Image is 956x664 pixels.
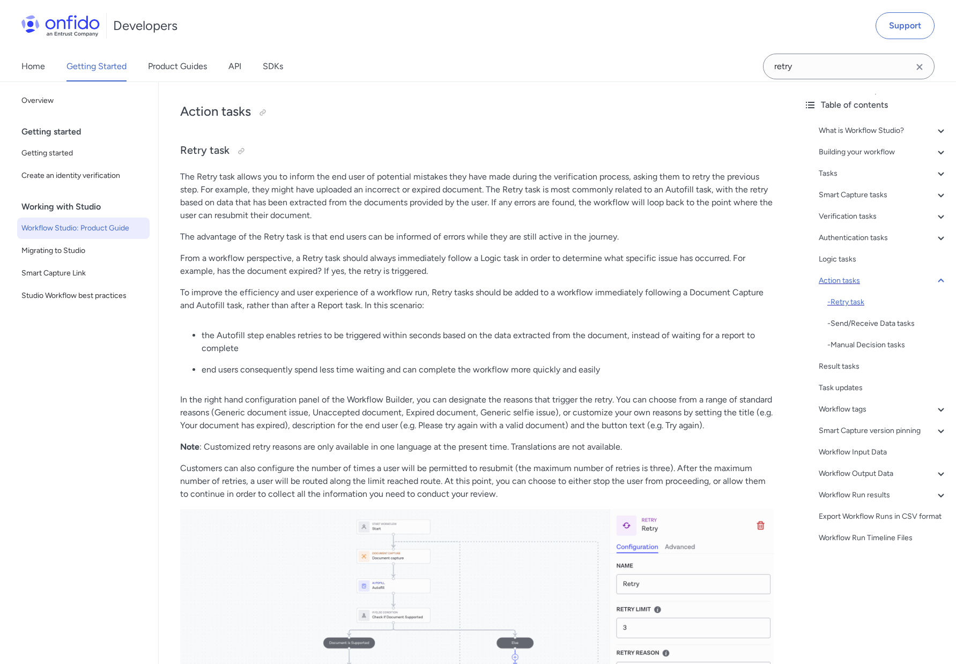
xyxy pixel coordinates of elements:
[21,222,145,235] span: Workflow Studio: Product Guide
[202,329,774,355] p: the Autofill step enables retries to be triggered within seconds based on the data extracted from...
[819,274,947,287] a: Action tasks
[113,17,177,34] h1: Developers
[819,189,947,202] a: Smart Capture tasks
[180,252,774,278] p: From a workflow perspective, a Retry task should always immediately follow a Logic task in order ...
[819,253,947,266] a: Logic tasks
[827,339,947,352] div: - Manual Decision tasks
[180,170,774,222] p: The Retry task allows you to inform the end user of potential mistakes they have made during the ...
[819,532,947,544] a: Workflow Run Timeline Files
[17,263,150,284] a: Smart Capture Link
[202,363,774,376] p: end users consequently spend less time waiting and can complete the workflow more quickly and easily
[228,51,241,81] a: API
[21,196,154,218] div: Working with Studio
[148,51,207,81] a: Product Guides
[263,51,283,81] a: SDKs
[819,360,947,373] a: Result tasks
[819,489,947,502] a: Workflow Run results
[819,424,947,437] a: Smart Capture version pinning
[763,54,935,79] input: Onfido search input field
[21,121,154,143] div: Getting started
[827,317,947,330] a: -Send/Receive Data tasks
[180,143,774,160] h3: Retry task
[17,143,150,164] a: Getting started
[819,146,947,159] a: Building your workflow
[819,232,947,244] a: Authentication tasks
[180,442,199,452] strong: Note
[827,317,947,330] div: - Send/Receive Data tasks
[819,510,947,523] a: Export Workflow Runs in CSV format
[827,339,947,352] a: -Manual Decision tasks
[180,462,774,501] p: Customers can also configure the number of times a user will be permitted to resubmit (the maximu...
[21,267,145,280] span: Smart Capture Link
[180,103,774,121] h2: Action tasks
[819,446,947,459] a: Workflow Input Data
[819,382,947,394] a: Task updates
[17,285,150,307] a: Studio Workflow best practices
[819,403,947,416] a: Workflow tags
[21,147,145,160] span: Getting started
[17,218,150,239] a: Workflow Studio: Product Guide
[819,467,947,480] a: Workflow Output Data
[21,94,145,107] span: Overview
[17,240,150,262] a: Migrating to Studio
[819,210,947,223] a: Verification tasks
[180,286,774,312] p: To improve the efficiency and user experience of a workflow run, Retry tasks should be added to a...
[180,230,774,243] p: The advantage of the Retry task is that end users can be informed of errors while they are still ...
[21,289,145,302] span: Studio Workflow best practices
[827,296,947,309] div: - Retry task
[827,296,947,309] a: -Retry task
[913,61,926,73] svg: Clear search field button
[876,12,935,39] a: Support
[66,51,127,81] a: Getting Started
[804,99,947,111] div: Table of contents
[180,393,774,432] p: In the right hand configuration panel of the Workflow Builder, you can designate the reasons that...
[17,90,150,111] a: Overview
[180,441,774,453] p: : Customized retry reasons are only available in one language at the present time. Translations a...
[21,51,45,81] a: Home
[21,244,145,257] span: Migrating to Studio
[819,124,947,137] a: What is Workflow Studio?
[819,167,947,180] a: Tasks
[17,165,150,186] a: Create an identity verification
[21,15,100,36] img: Onfido Logo
[21,169,145,182] span: Create an identity verification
